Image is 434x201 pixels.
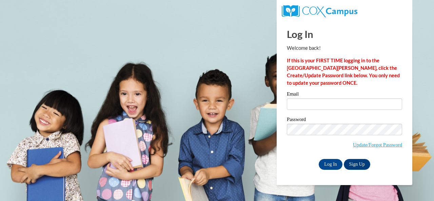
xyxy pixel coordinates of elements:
label: Password [287,117,402,124]
input: Log In [319,159,342,170]
strong: If this is your FIRST TIME logging in to the [GEOGRAPHIC_DATA][PERSON_NAME], click the Create/Upd... [287,58,400,86]
h1: Log In [287,27,402,41]
a: Update/Forgot Password [353,142,402,147]
a: Sign Up [344,159,370,170]
label: Email [287,92,402,98]
img: COX Campus [282,5,357,17]
a: COX Campus [282,8,357,14]
p: Welcome back! [287,44,402,52]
